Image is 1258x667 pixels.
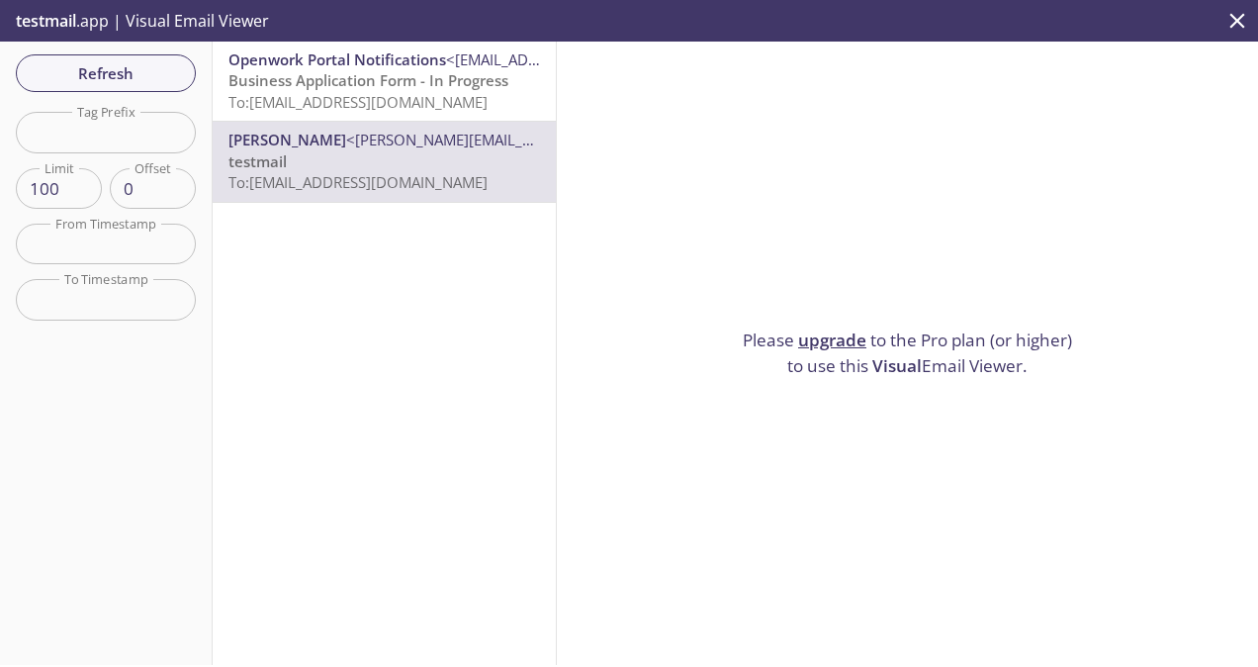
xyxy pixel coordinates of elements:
a: upgrade [798,329,866,351]
span: <[EMAIL_ADDRESS][DOMAIN_NAME]> [446,49,702,69]
span: Visual [872,354,922,377]
span: Business Application Form - In Progress [228,70,508,90]
div: Openwork Portal Notifications<[EMAIL_ADDRESS][DOMAIN_NAME]>Business Application Form - In Progres... [213,42,556,121]
p: Please to the Pro plan (or higher) to use this Email Viewer. [735,328,1081,378]
span: Openwork Portal Notifications [228,49,446,69]
span: Refresh [32,60,180,86]
span: To: [EMAIL_ADDRESS][DOMAIN_NAME] [228,92,488,112]
span: [PERSON_NAME] [228,130,346,149]
nav: emails [213,42,556,203]
span: testmail [16,10,76,32]
span: <[PERSON_NAME][EMAIL_ADDRESS][PERSON_NAME][DOMAIN_NAME]> [346,130,830,149]
span: To: [EMAIL_ADDRESS][DOMAIN_NAME] [228,172,488,192]
div: [PERSON_NAME]<[PERSON_NAME][EMAIL_ADDRESS][PERSON_NAME][DOMAIN_NAME]>testmailTo:[EMAIL_ADDRESS][D... [213,122,556,201]
button: Refresh [16,54,196,92]
span: testmail [228,151,287,171]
